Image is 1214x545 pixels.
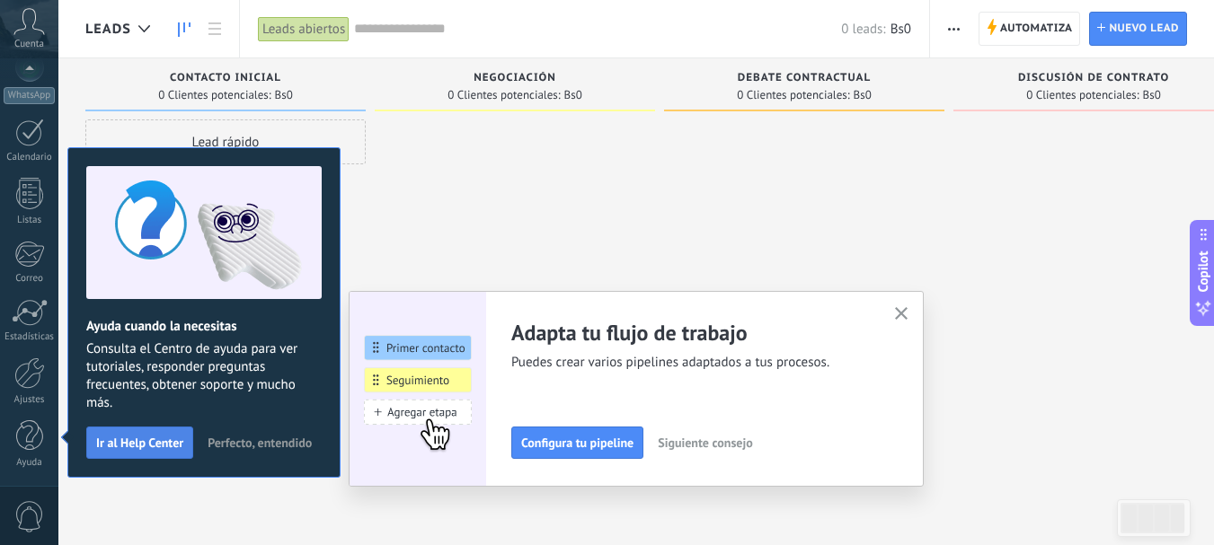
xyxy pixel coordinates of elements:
span: Configura tu pipeline [521,436,634,449]
div: Debate contractual [673,72,935,87]
div: Ajustes [4,394,56,406]
span: Discusión de contrato [1018,72,1169,84]
span: 0 Clientes potenciales: [737,90,849,101]
span: Bs0 [1143,90,1161,101]
button: Perfecto, entendido [199,429,320,456]
span: Puedes crear varios pipelines adaptados a tus procesos. [511,354,873,372]
span: Bs0 [275,90,293,101]
h2: Adapta tu flujo de trabajo [511,319,873,347]
span: Debate contractual [738,72,871,84]
h2: Ayuda cuando la necesitas [86,318,322,335]
div: Ayuda [4,457,56,469]
span: Leads [85,21,131,38]
span: Ir al Help Center [96,436,183,449]
span: 0 Clientes potenciales: [158,90,270,101]
span: Copilot [1194,251,1212,292]
span: Perfecto, entendido [208,436,312,449]
div: Correo [4,273,56,285]
span: Negociación [474,72,556,84]
div: Negociación [384,72,646,87]
div: Lead rápido [85,119,366,164]
div: Contacto inicial [94,72,357,87]
a: Lista [199,12,230,47]
span: Bs0 [891,21,911,38]
span: Contacto inicial [170,72,281,84]
div: Calendario [4,152,56,163]
span: Automatiza [1000,13,1073,45]
span: Bs0 [564,90,582,101]
a: Leads [169,12,199,47]
div: Leads abiertos [258,16,350,42]
span: Nuevo lead [1109,13,1179,45]
button: Configura tu pipeline [511,426,643,459]
a: Nuevo lead [1089,12,1187,46]
button: Siguiente consejo [650,429,760,456]
a: Automatiza [979,12,1081,46]
span: Consulta el Centro de ayuda para ver tutoriales, responder preguntas frecuentes, obtener soporte ... [86,340,322,412]
span: 0 Clientes potenciales: [1026,90,1139,101]
div: Estadísticas [4,331,56,343]
button: Ir al Help Center [86,426,193,459]
span: 0 leads: [841,21,885,38]
span: Bs0 [854,90,872,101]
span: Cuenta [14,39,44,50]
span: Siguiente consejo [658,436,752,449]
div: WhatsApp [4,87,55,104]
span: 0 Clientes potenciales: [447,90,560,101]
div: Listas [4,215,56,226]
button: Más [941,12,967,46]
